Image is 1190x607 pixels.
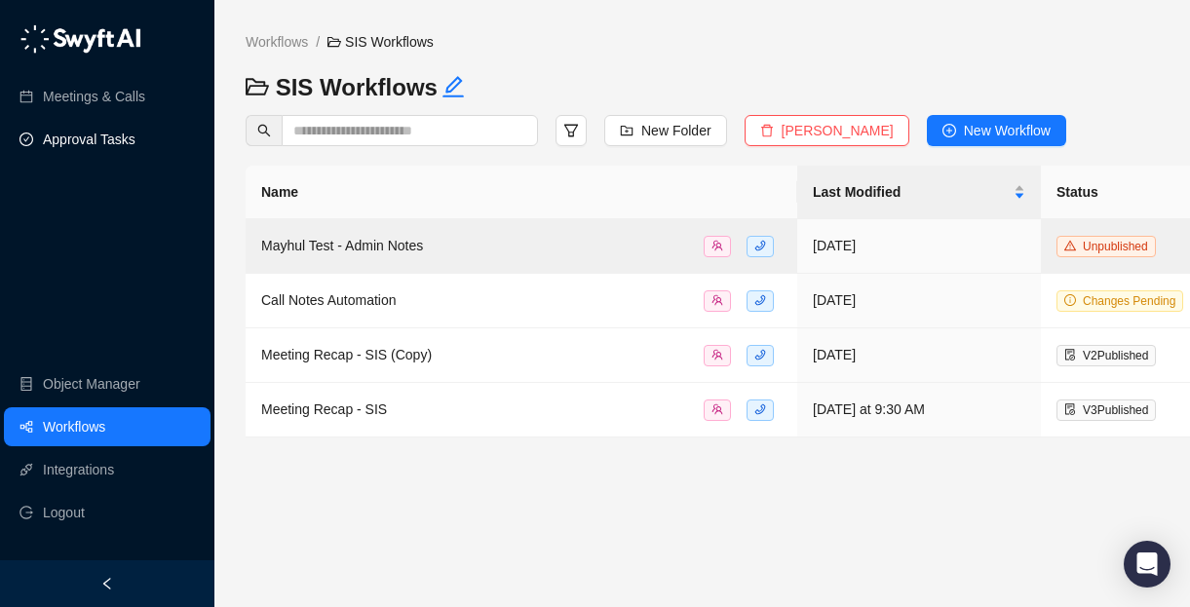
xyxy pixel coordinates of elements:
[942,124,956,137] span: plus-circle
[43,77,145,116] a: Meetings & Calls
[754,349,766,360] span: phone
[1064,240,1076,251] span: warning
[261,238,423,253] span: Mayhul Test - Admin Notes
[327,35,341,49] span: folder-open
[964,120,1051,141] span: New Workflow
[620,124,633,137] span: folder-add
[242,31,312,53] a: Workflows
[797,383,1041,437] td: [DATE] at 9:30 AM
[19,24,141,54] img: logo-05li4sbe.png
[711,349,723,360] span: team
[604,115,727,146] button: New Folder
[927,115,1066,146] button: New Workflow
[711,294,723,306] span: team
[711,403,723,415] span: team
[43,364,140,403] a: Object Manager
[1083,294,1175,308] span: Changes Pending
[563,123,579,138] span: filter
[261,292,397,308] span: Call Notes Automation
[43,450,114,489] a: Integrations
[754,240,766,251] span: phone
[1083,349,1148,362] span: V 2 Published
[641,120,711,141] span: New Folder
[1064,349,1076,360] span: file-done
[745,115,909,146] button: [PERSON_NAME]
[754,294,766,306] span: phone
[100,577,114,590] span: left
[1083,240,1148,253] span: Unpublished
[43,120,135,159] a: Approval Tasks
[246,166,797,219] th: Name
[760,124,774,137] span: delete
[257,124,271,137] span: search
[246,72,671,103] h3: SIS Workflows
[19,506,33,519] span: logout
[813,181,1010,203] span: Last Modified
[1124,541,1171,588] div: Open Intercom Messenger
[43,407,105,446] a: Workflows
[711,240,723,251] span: team
[261,347,432,362] span: Meeting Recap - SIS (Copy)
[43,493,85,532] span: Logout
[782,120,894,141] span: [PERSON_NAME]
[246,75,269,98] span: folder-open
[797,328,1041,383] td: [DATE]
[441,72,465,103] button: Edit
[1064,294,1076,306] span: info-circle
[316,31,320,53] li: /
[1083,403,1148,417] span: V 3 Published
[797,219,1041,274] td: [DATE]
[1064,403,1076,415] span: file-done
[754,403,766,415] span: phone
[261,401,387,417] span: Meeting Recap - SIS
[327,34,434,50] span: SIS Workflows
[797,274,1041,328] td: [DATE]
[441,75,465,98] span: edit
